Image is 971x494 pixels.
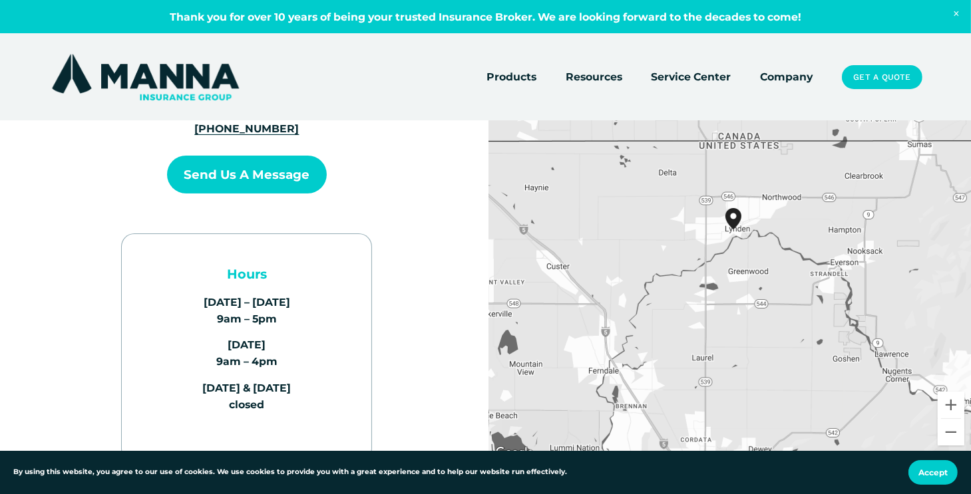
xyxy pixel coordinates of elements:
span: Products [486,68,536,85]
button: Zoom out [938,419,964,445]
p: [STREET_ADDRESS] [GEOGRAPHIC_DATA] [158,78,335,111]
a: [PHONE_NUMBER] [194,122,299,135]
img: Manna Insurance Group [49,51,242,103]
button: Zoom in [938,392,964,418]
p: [DATE] – [DATE] 9am – 5pm [158,294,335,327]
span: Accept [918,467,948,477]
img: Google [492,444,536,461]
button: Send us a Message [167,156,327,193]
a: folder dropdown [486,67,536,86]
a: Get a Quote [842,65,922,89]
a: folder dropdown [566,67,622,86]
p: By using this website, you agree to our use of cookies. We use cookies to provide you with a grea... [13,467,567,478]
a: Company [760,67,813,86]
div: Manna Insurance Group 719 Grover Street Lynden, WA, 98264, United States [720,203,763,256]
a: Open this area in Google Maps (opens a new window) [492,444,536,461]
strong: Hours [227,266,267,282]
button: Accept [908,460,958,485]
a: Service Center [652,67,731,86]
p: [DATE] & [DATE] closed [158,380,335,413]
span: Resources [566,68,622,85]
p: [DATE] 9am – 4pm [158,336,335,370]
